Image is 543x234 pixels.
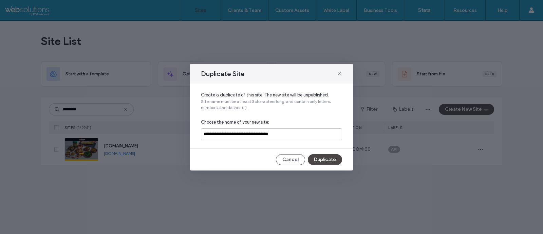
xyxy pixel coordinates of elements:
button: Cancel [276,154,305,165]
span: Create a duplicate of this site. The new site will be unpublished. [201,92,342,98]
span: Site name must be at least 3 characters long, and contain only letters, numbers, and dashes (-). [201,98,342,111]
span: Duplicate Site [201,69,245,78]
span: Help [15,5,29,11]
span: Choose the name of your new site: [201,119,342,126]
button: Duplicate [308,154,342,165]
